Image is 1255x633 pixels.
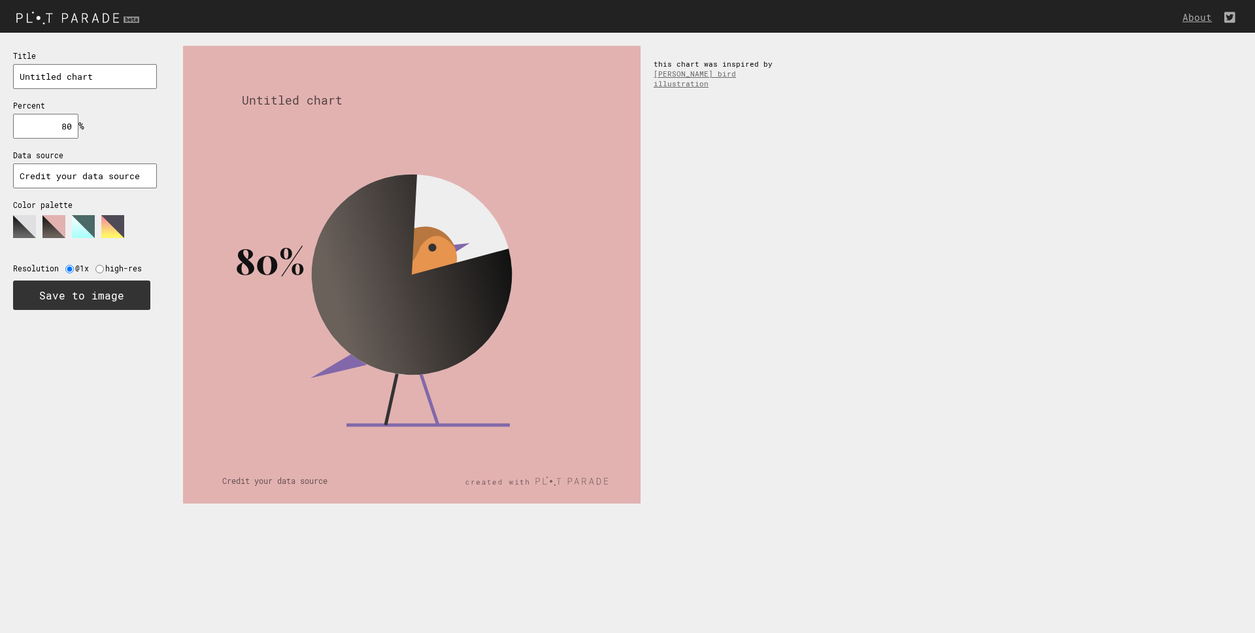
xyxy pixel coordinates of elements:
[242,92,343,108] text: Untitled chart
[641,46,797,101] div: this chart was inspired by
[13,264,65,273] label: Resolution
[222,475,327,486] text: Credit your data source
[105,264,148,273] label: high-res
[654,69,736,88] a: [PERSON_NAME] bird illustration
[75,264,95,273] label: @1x
[235,237,305,284] text: 80%
[13,51,157,61] p: Title
[13,101,157,111] p: Percent
[13,281,150,310] button: Save to image
[1182,11,1218,24] a: About
[13,150,157,160] p: Data source
[13,200,157,210] p: Color palette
